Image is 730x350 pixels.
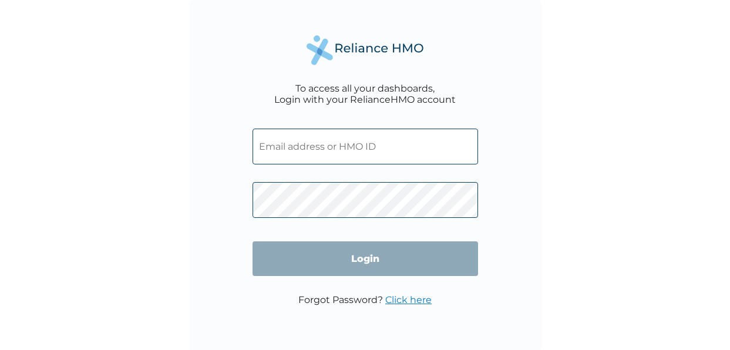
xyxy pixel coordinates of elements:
[307,35,424,65] img: Reliance Health's Logo
[253,129,478,164] input: Email address or HMO ID
[385,294,432,305] a: Click here
[253,241,478,276] input: Login
[274,83,456,105] div: To access all your dashboards, Login with your RelianceHMO account
[298,294,432,305] p: Forgot Password?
